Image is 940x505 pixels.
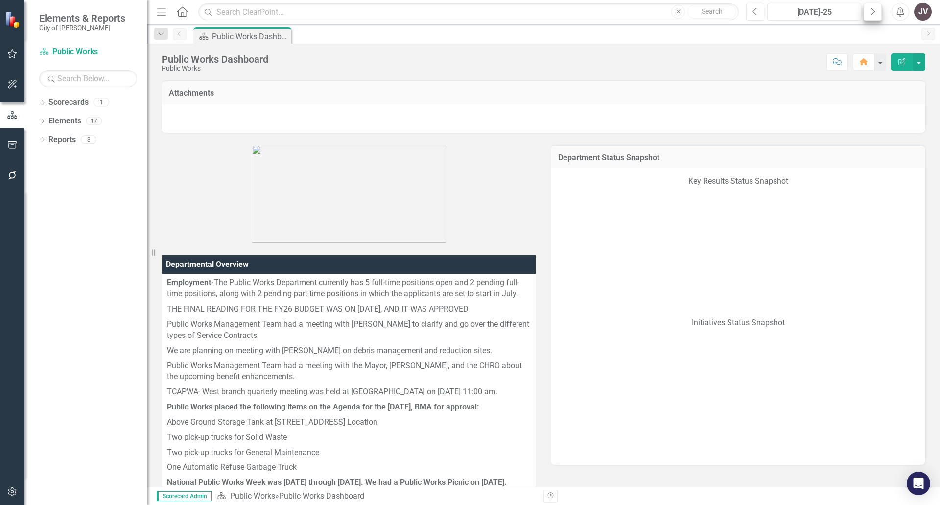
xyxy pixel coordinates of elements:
[39,47,137,58] a: Public Works
[558,153,918,162] h3: Department Status Snapshot
[167,402,479,411] strong: Public Works placed the following items on the Agenda for the [DATE], BMA for approval:
[167,445,531,460] p: Two pick-up trucks for General Maintenance
[212,30,289,43] div: Public Works Dashboard
[39,12,125,24] span: Elements & Reports
[162,54,268,65] div: Public Works Dashboard
[157,491,211,501] span: Scorecard Admin
[907,472,930,495] div: Open Intercom Messenger
[561,176,916,189] p: Key Results Status Snapshot
[48,116,81,127] a: Elements
[198,3,739,21] input: Search ClearPoint...
[48,97,89,108] a: Scorecards
[48,134,76,145] a: Reports
[167,277,531,302] p: The Public Works Department currently has 5 full-time positions open and 2 pending full-time posi...
[39,24,125,32] small: City of [PERSON_NAME]
[169,89,918,97] h3: Attachments
[687,5,736,19] button: Search
[167,385,531,400] p: TCAPWA- West branch quarterly meeting was held at [GEOGRAPHIC_DATA] on [DATE] 11:00 am.
[167,343,531,359] p: We are planning on meeting with [PERSON_NAME] on debris management and reduction sites.
[5,11,22,28] img: ClearPoint Strategy
[81,135,96,144] div: 8
[167,359,531,385] p: Public Works Management Team had a meeting with the Mayor, [PERSON_NAME], and the CHRO about the ...
[216,491,536,502] div: »
[167,317,531,343] p: Public Works Management Team had a meeting with [PERSON_NAME] to clarify and go over the differen...
[86,117,102,125] div: 17
[230,491,275,501] a: Public Works
[914,3,932,21] button: JV
[561,315,916,331] p: Initiatives Status Snapshot
[167,460,531,475] p: One Automatic Refuse Garbage Truck
[167,302,531,317] p: THE FINAL READING FOR THE FY26 BUDGET WAS ON [DATE], AND IT WAS APPROVED
[39,70,137,87] input: Search Below...
[167,430,531,445] p: Two pick-up trucks for Solid Waste
[702,7,723,15] span: Search
[771,6,858,18] div: [DATE]-25
[94,98,109,107] div: 1
[252,145,446,243] img: COB-New-Logo-Sig-300px.png
[767,3,861,21] button: [DATE]-25
[167,478,507,487] strong: National Public Works Week was [DATE] through [DATE]. We had a Public Works Picnic on [DATE].
[279,491,364,501] div: Public Works Dashboard
[167,278,214,287] u: Employment-
[167,415,531,430] p: Above Ground Storage Tank at [STREET_ADDRESS] Location
[162,65,268,72] div: Public Works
